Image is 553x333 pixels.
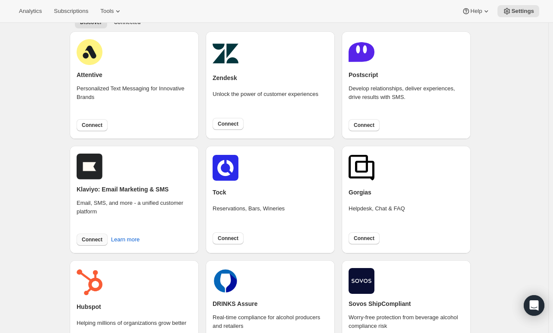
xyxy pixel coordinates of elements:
[349,155,374,181] img: gorgias.png
[349,232,380,244] button: Connect
[349,299,411,308] h2: Sovos ShipCompliant
[82,122,102,129] span: Connect
[100,8,114,15] span: Tools
[213,74,237,82] h2: Zendesk
[77,119,108,131] button: Connect
[77,39,102,65] img: attentive.png
[106,233,145,247] button: Learn more
[77,84,192,114] div: Personalized Text Messaging for Innovative Brands
[218,120,238,127] span: Connect
[457,5,496,17] button: Help
[77,302,101,311] h2: Hubspot
[354,235,374,242] span: Connect
[349,84,464,114] div: Develop relationships, deliver experiences, drive results with SMS.
[349,39,374,65] img: postscript.png
[49,5,93,17] button: Subscriptions
[213,40,238,66] img: zendesk.png
[349,119,380,131] button: Connect
[77,199,192,228] div: Email, SMS, and more - a unified customer platform
[470,8,482,15] span: Help
[213,90,318,111] div: Unlock the power of customer experiences
[354,122,374,129] span: Connect
[77,185,169,194] h2: Klaviyo: Email Marketing & SMS
[213,204,285,225] div: Reservations, Bars, Wineries
[213,118,244,130] button: Connect
[511,8,534,15] span: Settings
[213,188,226,197] h2: Tock
[82,236,102,243] span: Connect
[349,71,378,79] h2: Postscript
[77,234,108,246] button: Connect
[14,5,47,17] button: Analytics
[213,232,244,244] button: Connect
[349,204,405,225] div: Helpdesk, Chat & FAQ
[497,5,539,17] button: Settings
[349,268,374,294] img: shipcompliant.png
[77,71,102,79] h2: Attentive
[54,8,88,15] span: Subscriptions
[111,235,139,244] span: Learn more
[349,188,371,197] h2: Gorgias
[95,5,127,17] button: Tools
[524,295,544,316] div: Open Intercom Messenger
[77,269,102,295] img: hubspot.png
[19,8,42,15] span: Analytics
[213,155,238,181] img: tockicon.png
[213,268,238,294] img: drinks.png
[218,235,238,242] span: Connect
[213,299,258,308] h2: DRINKS Assure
